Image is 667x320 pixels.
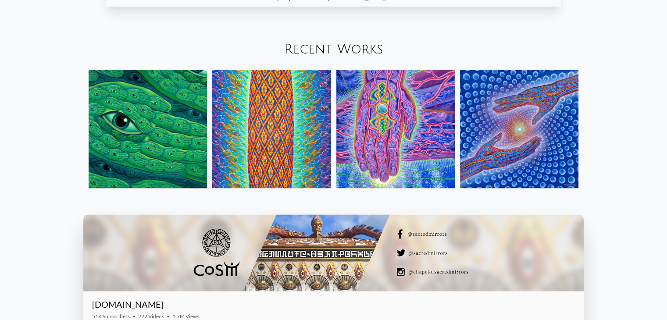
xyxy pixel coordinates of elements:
a: [DOMAIN_NAME] [92,299,164,309]
span: 222 Videos [138,313,164,320]
a: Recent Works [284,42,383,57]
span: 1.7M Views [172,313,199,320]
span: • [167,313,170,320]
span: • [132,313,136,320]
span: 51K Subscribers [92,313,130,320]
iframe: Subscribe to CoSM.TV on YouTube [378,302,575,313]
